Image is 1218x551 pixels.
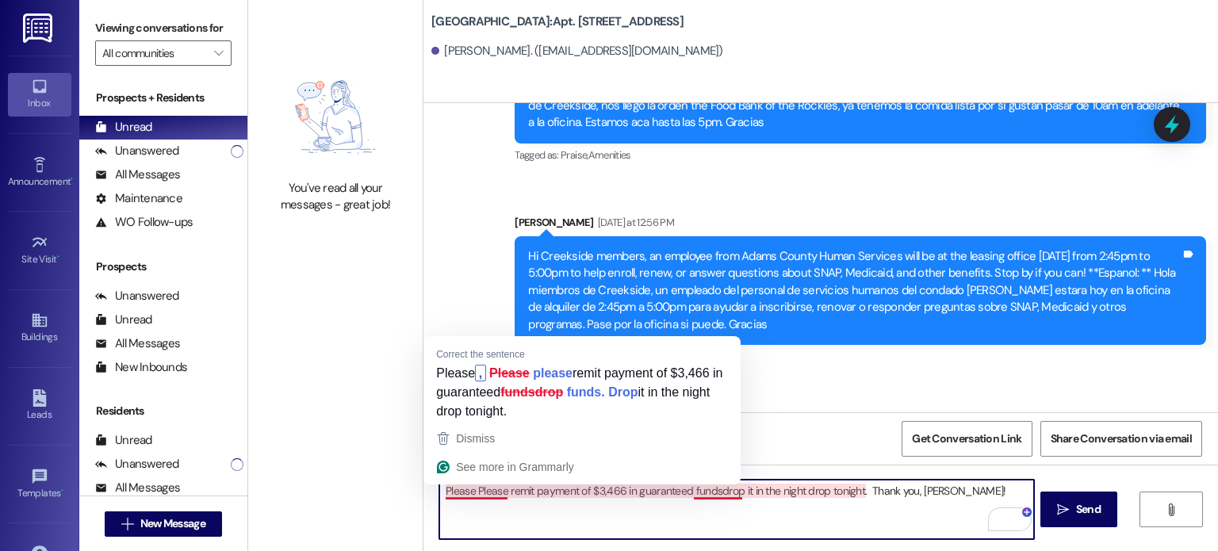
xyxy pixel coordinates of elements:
div: All Messages [95,335,180,352]
span: Praise , [561,148,588,162]
button: Send [1040,492,1117,527]
button: New Message [105,511,222,537]
div: WO Follow-ups [95,214,193,231]
div: Tagged as: [515,143,1206,166]
div: Tagged as: [515,345,1206,368]
span: • [71,174,73,185]
span: New Message [140,515,205,532]
span: • [61,485,63,496]
a: Buildings [8,307,71,350]
div: New Inbounds [95,359,187,376]
img: empty-state [266,62,405,172]
div: You've read all your messages - great job! [266,180,405,214]
div: [DATE] at 12:56 PM [594,214,674,231]
i:  [214,47,223,59]
img: ResiDesk Logo [23,13,56,43]
button: Get Conversation Link [902,421,1032,457]
div: All Messages [95,166,180,183]
div: Hi Creekside members, an employee from Adams County Human Services will be at the leasing office ... [528,248,1181,333]
span: Amenities [588,148,631,162]
button: Share Conversation via email [1040,421,1202,457]
textarea: To enrich screen reader interactions, please activate Accessibility in Grammarly extension settings [439,480,1033,539]
input: All communities [102,40,206,66]
a: Templates • [8,463,71,506]
div: Unanswered [95,143,179,159]
span: Get Conversation Link [912,430,1021,447]
span: • [57,251,59,262]
i:  [1165,503,1177,516]
div: [PERSON_NAME]. ([EMAIL_ADDRESS][DOMAIN_NAME]) [431,43,723,59]
div: Maintenance [95,190,182,207]
b: [GEOGRAPHIC_DATA]: Apt. [STREET_ADDRESS] [431,13,684,30]
div: Prospects [79,258,247,275]
div: All Messages [95,480,180,496]
div: Prospects + Residents [79,90,247,106]
a: Leads [8,385,71,427]
a: Site Visit • [8,229,71,272]
span: Send [1076,501,1101,518]
label: Viewing conversations for [95,16,232,40]
div: Unread [95,119,152,136]
i:  [1057,503,1069,516]
div: Unanswered [95,288,179,304]
div: [PERSON_NAME] [515,214,1206,236]
div: Unread [95,312,152,328]
div: Residents [79,403,247,419]
a: Inbox [8,73,71,116]
div: Unread [95,432,152,449]
div: Unanswered [95,456,179,473]
i:  [121,518,133,530]
span: Share Conversation via email [1051,430,1192,447]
